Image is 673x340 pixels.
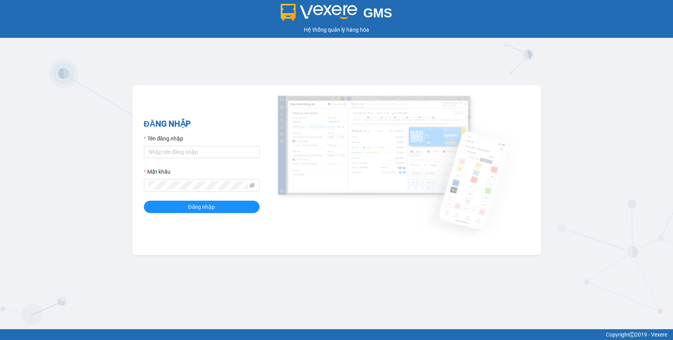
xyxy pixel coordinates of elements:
a: GMS [281,12,392,18]
input: Tên đăng nhập [144,146,260,158]
span: eye-invisible [250,183,255,188]
span: Đăng nhập [188,203,215,211]
img: logo 2 [281,4,357,21]
div: Hệ thống quản lý hàng hóa [2,25,671,34]
label: Mật khẩu [144,167,170,176]
h2: ĐĂNG NHẬP [144,118,260,130]
div: Copyright 2019 - Vexere [6,330,667,339]
label: Tên đăng nhập [144,134,183,143]
input: Mật khẩu [148,181,248,189]
button: Đăng nhập [144,201,260,213]
span: GMS [363,6,392,20]
span: copyright [629,332,635,337]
